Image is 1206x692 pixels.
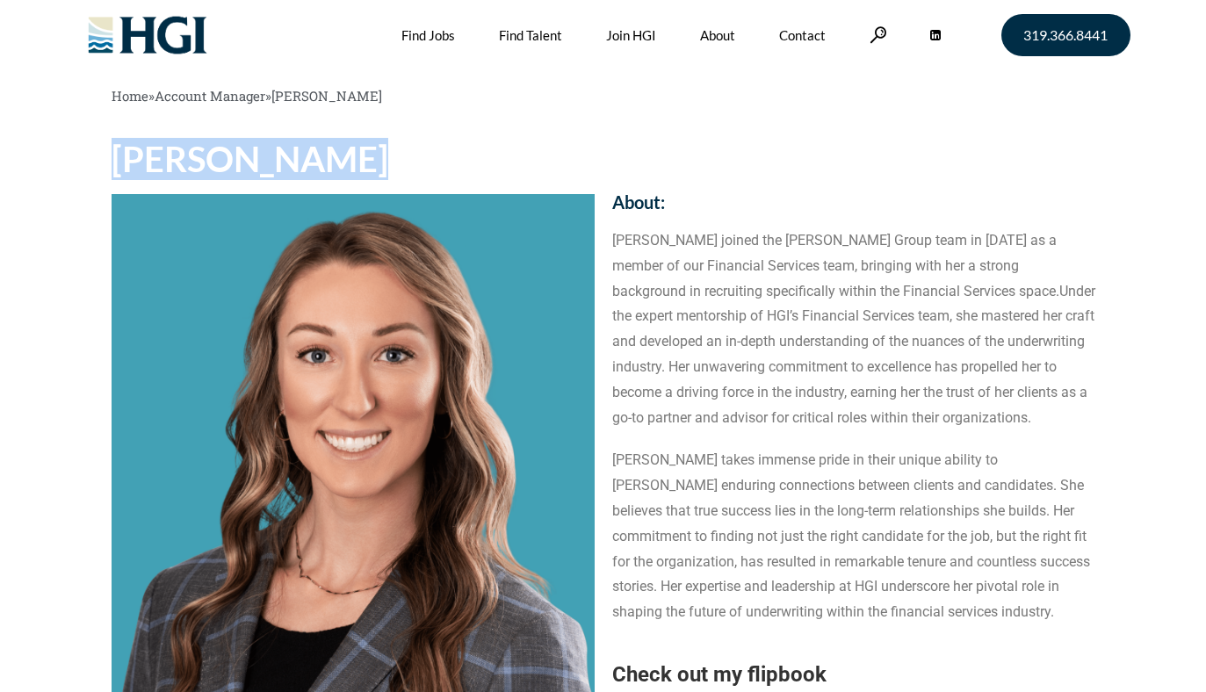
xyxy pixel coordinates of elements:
[271,87,382,105] span: [PERSON_NAME]
[112,87,382,105] span: » »
[612,141,1095,159] h2: Contact:
[1023,28,1108,42] span: 319.366.8441
[870,26,887,43] a: Search
[112,141,595,177] h1: [PERSON_NAME]
[612,662,827,687] a: Check out my flipbook
[1001,14,1130,56] a: 319.366.8441
[155,87,265,105] a: Account Manager
[612,228,1095,430] p: [PERSON_NAME] joined the [PERSON_NAME] Group team in [DATE] as a member of our Financial Services...
[612,193,1095,211] h2: About:
[612,283,1095,426] span: Under the expert mentorship of HGI’s Financial Services team, she mastered her craft and develope...
[112,87,148,105] a: Home
[612,451,1090,620] span: [PERSON_NAME] takes immense pride in their unique ability to [PERSON_NAME] enduring connections b...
